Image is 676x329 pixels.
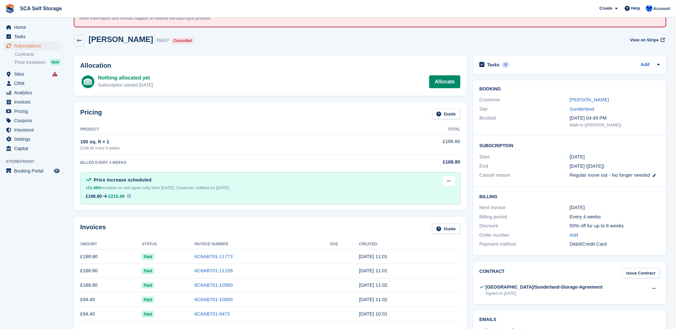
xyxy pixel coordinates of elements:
a: [PERSON_NAME] [570,97,609,102]
span: £210.49 [108,194,125,199]
th: Invoice Number [194,239,330,249]
a: menu [3,107,61,116]
span: Insurance [14,125,53,134]
span: Create [600,5,612,12]
h2: Contract [480,268,505,279]
span: Coupons [14,116,53,125]
a: Sunderland [570,106,595,112]
span: Paid [142,254,154,260]
span: Settings [14,135,53,144]
div: Site [480,105,570,113]
div: £188.80 every 4 weeks [80,145,356,151]
div: Billing period [480,213,570,221]
th: Created [359,239,460,249]
div: End [480,163,570,170]
div: Cancel reason [480,172,570,179]
div: £188.80 [86,194,102,199]
span: Invoices [14,97,53,106]
a: View on Stripe [628,35,666,46]
div: Debit/Credit Card [570,240,660,248]
a: menu [3,144,61,153]
a: Allocate [429,75,460,88]
time: 2025-03-21 00:00:00 UTC [570,153,585,161]
a: SCA Self Storage [17,3,64,14]
i: Smart entry sync failures have occurred [52,72,57,77]
img: icon-info-931a05b42745ab749e9cb3f8fd5492de83d1ef71f8849c2817883450ef4d471b.svg [127,194,131,198]
h2: Tasks [487,62,500,68]
td: £94.40 [80,307,142,321]
span: Tasks [14,32,53,41]
a: menu [3,32,61,41]
h2: Subscription [480,142,660,148]
a: Add [641,61,650,69]
a: Preview store [53,167,61,175]
div: BILLED EVERY 4 WEEKS [80,160,356,165]
th: Total [356,124,460,135]
span: Help [631,5,640,12]
div: [DATE] [570,204,660,211]
span: Subscriptions [14,41,53,50]
div: Cancelled [172,38,194,44]
span: Capital [14,144,53,153]
img: Kelly Neesham [646,5,653,12]
div: Payment method [480,240,570,248]
span: Price increase scheduled [94,177,151,182]
a: Add [570,232,578,239]
div: +11.49% [86,185,101,191]
div: Customer [480,96,570,104]
td: £188.80 [80,278,142,292]
div: 50% off for up to 8 weeks [570,222,660,230]
th: Product [80,124,356,135]
time: 2025-05-22 10:02:12 UTC [359,282,388,288]
a: Guide [432,224,460,234]
a: menu [3,97,61,106]
th: Due [330,239,359,249]
span: Home [14,23,53,32]
td: £188.80 [80,249,142,264]
div: Signed on [DATE] [486,291,603,296]
a: 6C6AB701-9472 [194,311,230,316]
span: Account [654,5,670,12]
a: menu [3,70,61,79]
h2: Emails [480,317,660,322]
div: 76607 [156,37,169,44]
a: menu [3,125,61,134]
a: 6C6AB701-10560 [194,282,233,288]
span: Pricing [14,107,53,116]
h2: Billing [480,193,660,199]
span: Paid [142,282,154,289]
a: menu [3,79,61,88]
div: Booked [480,114,570,128]
div: Nothing allocated yet [98,74,153,82]
span: Customer notified on [DATE] [176,185,229,190]
a: menu [3,23,61,32]
time: 2025-03-27 10:01:18 UTC [359,311,388,316]
a: Guide [432,109,460,119]
h2: Allocation [80,62,460,69]
span: CRM [14,79,53,88]
a: 6C6AB701-11773 [194,254,233,259]
div: Start [480,153,570,161]
a: Issue Contract [622,268,660,279]
td: £188.80 [356,134,460,155]
div: Subscription started [DATE] [98,82,153,89]
h2: Invoices [80,224,106,234]
img: stora-icon-8386f47178a22dfd0bd8f6a31ec36ba5ce8667c1dd55bd0f319d3a0aa187defe.svg [5,4,15,13]
span: View on Stripe [630,37,659,43]
div: 0 [502,62,509,68]
div: NEW [50,59,61,65]
a: menu [3,88,61,97]
div: £188.80 [356,158,460,166]
a: Contracts [15,51,61,57]
div: 150 sq. ft × 1 [80,138,356,146]
td: £188.80 [80,264,142,278]
th: Status [142,239,194,249]
span: Regular move out - No longer needed [570,172,650,178]
span: Analytics [14,88,53,97]
a: 6C6AB701-10000 [194,297,233,302]
h2: Pricing [80,109,102,119]
span: Paid [142,311,154,317]
div: Discount [480,222,570,230]
div: [DATE] 04:49 PM [570,114,660,122]
span: Paid [142,268,154,274]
